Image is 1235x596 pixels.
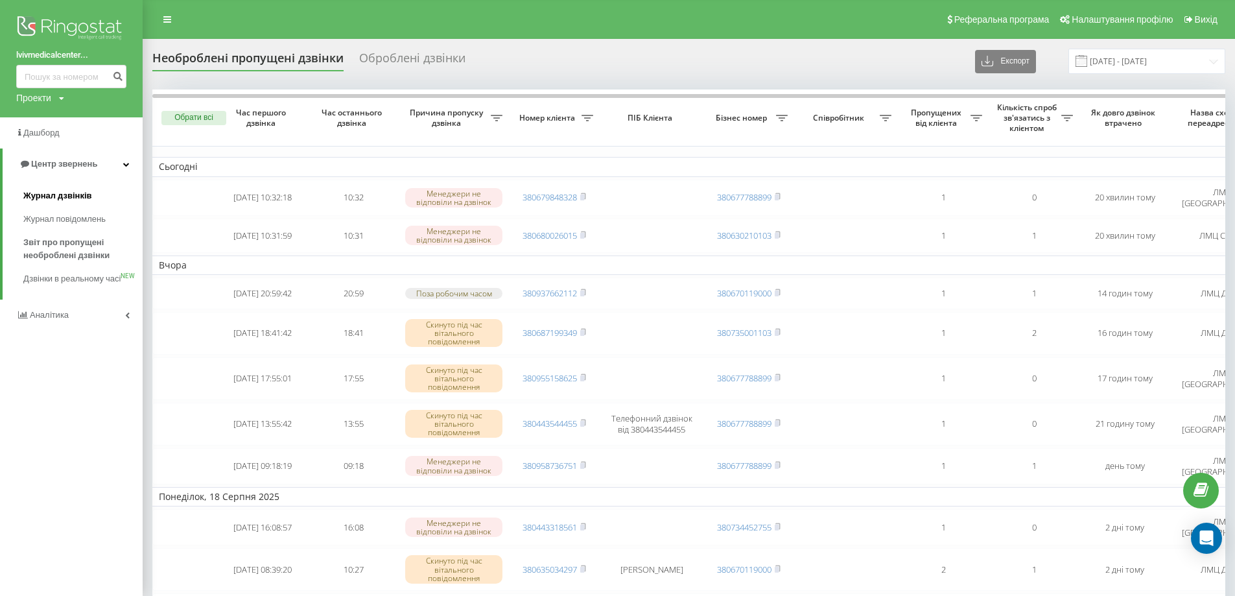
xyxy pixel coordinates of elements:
[217,548,308,591] td: [DATE] 08:39:20
[3,149,143,180] a: Центр звернень
[898,548,989,591] td: 2
[23,236,136,262] span: Звіт про пропущені необроблені дзвінки
[23,213,106,226] span: Журнал повідомлень
[989,219,1079,253] td: 1
[717,327,771,339] a: 380735001103
[23,208,143,231] a: Журнал повідомлень
[717,287,771,299] a: 380670119000
[523,191,577,203] a: 380679848328
[523,521,577,533] a: 380443318561
[217,312,308,355] td: [DATE] 18:41:42
[1079,448,1170,484] td: день тому
[152,51,344,71] div: Необроблені пропущені дзвінки
[1079,403,1170,446] td: 21 годину тому
[1079,219,1170,253] td: 20 хвилин тому
[717,191,771,203] a: 380677788899
[1079,357,1170,400] td: 17 годин тому
[600,548,703,591] td: [PERSON_NAME]
[975,50,1036,73] button: Експорт
[308,219,399,253] td: 10:31
[359,51,465,71] div: Оброблені дзвінки
[23,231,143,267] a: Звіт про пропущені необроблені дзвінки
[995,102,1061,133] span: Кількість спроб зв'язатись з клієнтом
[898,509,989,545] td: 1
[405,108,491,128] span: Причина пропуску дзвінка
[1191,523,1222,554] div: Open Intercom Messenger
[710,113,776,123] span: Бізнес номер
[308,278,399,309] td: 20:59
[308,403,399,446] td: 13:55
[1195,14,1217,25] span: Вихід
[217,509,308,545] td: [DATE] 16:08:57
[217,357,308,400] td: [DATE] 17:55:01
[515,113,582,123] span: Номер клієнта
[23,267,143,291] a: Дзвінки в реальному часіNEW
[1079,509,1170,545] td: 2 дні тому
[16,13,126,45] img: Ringostat logo
[801,113,880,123] span: Співробітник
[898,357,989,400] td: 1
[308,509,399,545] td: 16:08
[217,448,308,484] td: [DATE] 09:18:19
[523,230,577,241] a: 380680026015
[23,128,60,137] span: Дашборд
[989,180,1079,216] td: 0
[23,189,92,202] span: Журнал дзвінків
[523,460,577,471] a: 380958736751
[405,188,502,208] div: Менеджери не відповіли на дзвінок
[308,180,399,216] td: 10:32
[1090,108,1160,128] span: Як довго дзвінок втрачено
[23,272,121,285] span: Дзвінки в реальному часі
[904,108,970,128] span: Пропущених від клієнта
[405,456,502,475] div: Менеджери не відповіли на дзвінок
[898,180,989,216] td: 1
[717,564,771,575] a: 380670119000
[1079,312,1170,355] td: 16 годин тому
[31,159,97,169] span: Центр звернень
[161,111,226,125] button: Обрати всі
[989,548,1079,591] td: 1
[217,219,308,253] td: [DATE] 10:31:59
[523,564,577,575] a: 380635034297
[405,555,502,584] div: Скинуто під час вітального повідомлення
[1079,548,1170,591] td: 2 дні тому
[16,91,51,104] div: Проекти
[405,319,502,348] div: Скинуто під час вітального повідомлення
[989,509,1079,545] td: 0
[523,327,577,339] a: 380687199349
[611,113,692,123] span: ПІБ Клієнта
[405,518,502,537] div: Менеджери не відповіли на дзвінок
[16,65,126,88] input: Пошук за номером
[405,226,502,245] div: Менеджери не відповіли на дзвінок
[898,219,989,253] td: 1
[717,418,771,429] a: 380677788899
[989,357,1079,400] td: 0
[717,460,771,471] a: 380677788899
[989,403,1079,446] td: 0
[717,521,771,533] a: 380734452755
[16,49,126,62] a: lvivmedicalcenter...
[989,448,1079,484] td: 1
[318,108,388,128] span: Час останнього дзвінка
[1079,180,1170,216] td: 20 хвилин тому
[308,448,399,484] td: 09:18
[308,312,399,355] td: 18:41
[1072,14,1173,25] span: Налаштування профілю
[405,288,502,299] div: Поза робочим часом
[954,14,1050,25] span: Реферальна програма
[989,278,1079,309] td: 1
[23,184,143,208] a: Журнал дзвінків
[717,230,771,241] a: 380630210103
[523,372,577,384] a: 380955158625
[217,278,308,309] td: [DATE] 20:59:42
[898,312,989,355] td: 1
[308,357,399,400] td: 17:55
[523,418,577,429] a: 380443544455
[523,287,577,299] a: 380937662112
[217,180,308,216] td: [DATE] 10:32:18
[1079,278,1170,309] td: 14 годин тому
[405,364,502,393] div: Скинуто під час вітального повідомлення
[228,108,298,128] span: Час першого дзвінка
[898,448,989,484] td: 1
[717,372,771,384] a: 380677788899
